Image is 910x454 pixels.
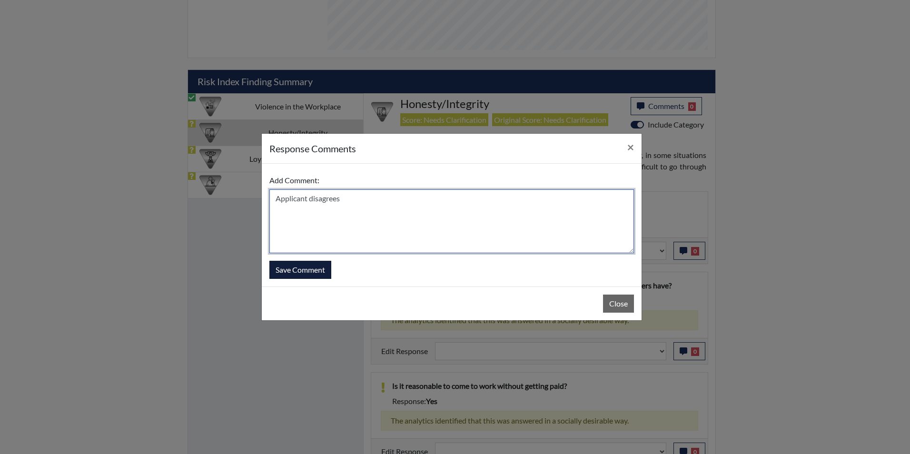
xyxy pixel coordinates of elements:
span: × [627,140,634,154]
button: Close [603,295,634,313]
button: Save Comment [269,261,331,279]
h5: response Comments [269,141,356,156]
button: Close [620,134,642,160]
label: Add Comment: [269,171,319,189]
